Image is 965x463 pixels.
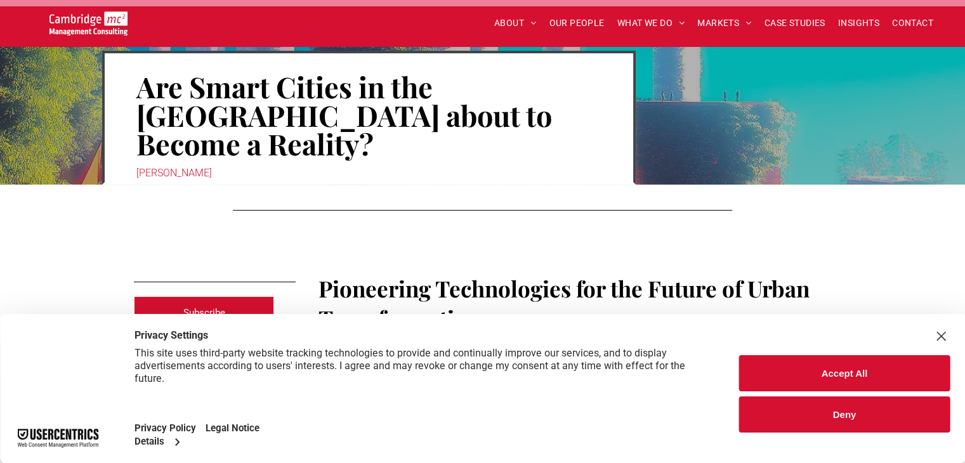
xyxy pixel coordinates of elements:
h1: Are Smart Cities in the [GEOGRAPHIC_DATA] about to Become a Reality? [136,71,601,159]
a: CONTACT [886,13,940,33]
a: ABOUT [488,13,543,33]
a: WHAT WE DO [611,13,692,33]
a: CASE STUDIES [758,13,832,33]
a: INSIGHTS [832,13,886,33]
a: Subscribe [134,296,275,329]
a: OUR PEOPLE [542,13,610,33]
span: Pioneering Technologies for the Future of Urban Transformation [318,273,810,333]
a: Your Business Transformed | Cambridge Management Consulting [49,13,128,27]
div: [PERSON_NAME] [136,164,601,182]
a: MARKETS [691,13,758,33]
span: Subscribe [183,297,225,329]
img: Go to Homepage [49,11,128,36]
